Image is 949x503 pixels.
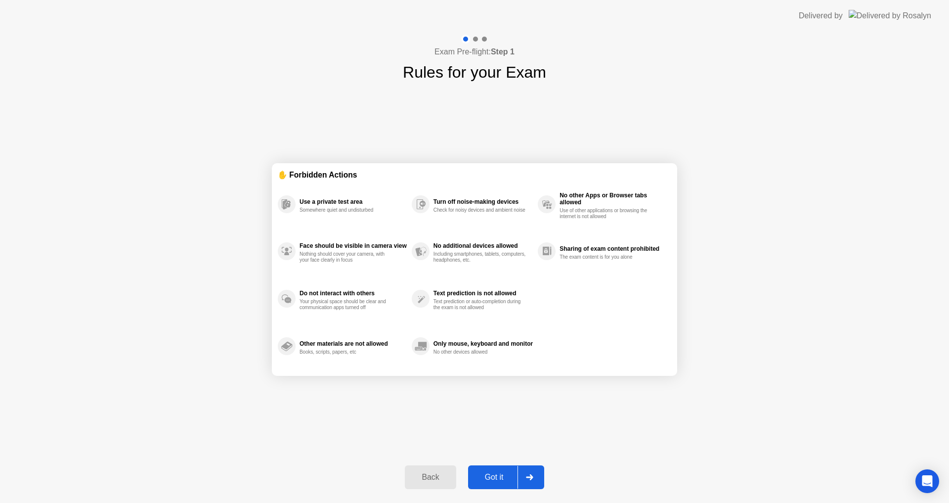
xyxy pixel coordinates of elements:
[405,465,456,489] button: Back
[433,242,533,249] div: No additional devices allowed
[915,469,939,493] div: Open Intercom Messenger
[433,349,527,355] div: No other devices allowed
[408,473,453,482] div: Back
[471,473,518,482] div: Got it
[433,251,527,263] div: Including smartphones, tablets, computers, headphones, etc.
[300,251,393,263] div: Nothing should cover your camera, with your face clearly in focus
[799,10,843,22] div: Delivered by
[300,198,407,205] div: Use a private test area
[468,465,544,489] button: Got it
[433,340,533,347] div: Only mouse, keyboard and monitor
[433,299,527,311] div: Text prediction or auto-completion during the exam is not allowed
[560,254,653,260] div: The exam content is for you alone
[300,340,407,347] div: Other materials are not allowed
[403,60,546,84] h1: Rules for your Exam
[849,10,931,21] img: Delivered by Rosalyn
[300,349,393,355] div: Books, scripts, papers, etc
[560,192,666,206] div: No other Apps or Browser tabs allowed
[434,46,515,58] h4: Exam Pre-flight:
[278,169,671,181] div: ✋ Forbidden Actions
[300,299,393,311] div: Your physical space should be clear and communication apps turned off
[300,207,393,213] div: Somewhere quiet and undisturbed
[491,47,515,56] b: Step 1
[433,290,533,297] div: Text prediction is not allowed
[433,198,533,205] div: Turn off noise-making devices
[560,245,666,252] div: Sharing of exam content prohibited
[300,242,407,249] div: Face should be visible in camera view
[433,207,527,213] div: Check for noisy devices and ambient noise
[560,208,653,220] div: Use of other applications or browsing the internet is not allowed
[300,290,407,297] div: Do not interact with others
